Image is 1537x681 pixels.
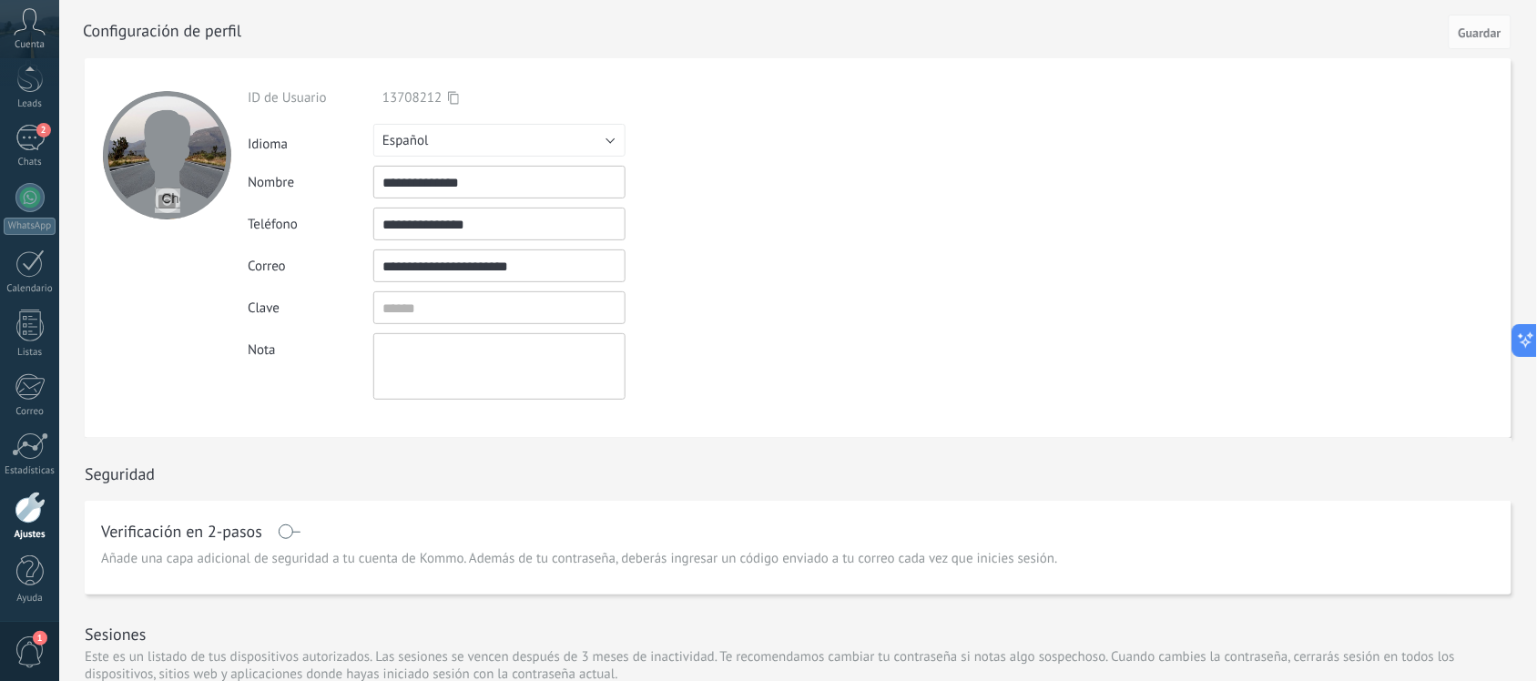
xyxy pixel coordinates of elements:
div: Ajustes [4,529,56,541]
div: Teléfono [248,216,373,233]
h1: Seguridad [85,463,155,484]
div: Calendario [4,283,56,295]
h1: Sesiones [85,624,146,645]
div: Ayuda [4,593,56,605]
h1: Verificación en 2-pasos [101,524,262,539]
div: WhatsApp [4,218,56,235]
div: Clave [248,300,373,317]
div: Leads [4,98,56,110]
button: Español [373,124,626,157]
span: 13708212 [382,89,442,107]
div: ID de Usuario [248,89,373,107]
span: Añade una capa adicional de seguridad a tu cuenta de Kommo. Además de tu contraseña, deberás ingr... [101,550,1058,568]
span: Guardar [1459,26,1501,39]
div: Listas [4,347,56,359]
div: Correo [4,406,56,418]
div: Correo [248,258,373,275]
div: Nota [248,333,373,359]
button: Guardar [1449,15,1512,49]
div: Chats [4,157,56,168]
span: 2 [36,123,51,137]
span: Español [382,132,429,149]
div: Estadísticas [4,465,56,477]
span: 1 [33,631,47,645]
span: Cuenta [15,39,45,51]
div: Idioma [248,128,373,153]
div: Nombre [248,174,373,191]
